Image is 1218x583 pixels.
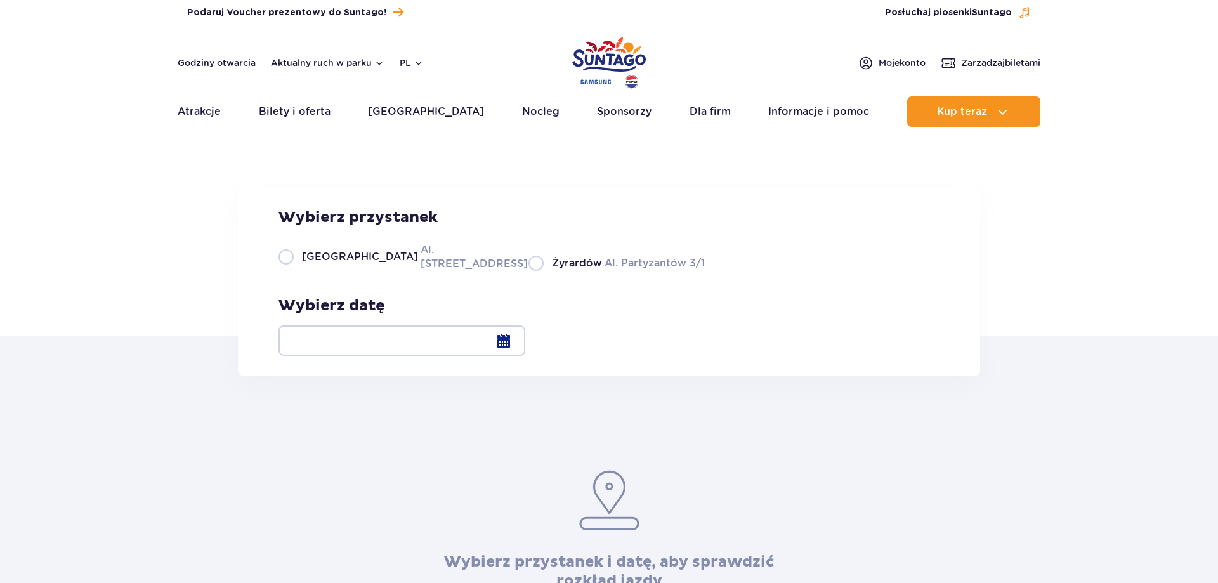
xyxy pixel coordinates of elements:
span: Moje konto [879,56,926,69]
a: Podaruj Voucher prezentowy do Suntago! [187,4,403,21]
a: [GEOGRAPHIC_DATA] [368,96,484,127]
button: Kup teraz [907,96,1040,127]
button: Posłuchaj piosenkiSuntago [885,6,1031,19]
label: Al. [STREET_ADDRESS] [278,242,513,271]
a: Informacje i pomoc [768,96,869,127]
span: Zarządzaj biletami [961,56,1040,69]
a: Mojekonto [858,55,926,70]
h3: Wybierz przystanek [278,208,705,227]
span: Żyrardów [552,256,602,270]
button: pl [400,56,424,69]
span: Podaruj Voucher prezentowy do Suntago! [187,6,386,19]
button: Aktualny ruch w parku [271,58,384,68]
img: pin.953eee3c.svg [577,469,641,532]
a: Bilety i oferta [259,96,331,127]
span: Suntago [972,8,1012,17]
span: [GEOGRAPHIC_DATA] [302,250,418,264]
span: Posłuchaj piosenki [885,6,1012,19]
a: Godziny otwarcia [178,56,256,69]
label: Al. Partyzantów 3/1 [528,255,705,271]
a: Park of Poland [572,32,646,90]
a: Atrakcje [178,96,221,127]
a: Dla firm [690,96,731,127]
a: Sponsorzy [597,96,652,127]
a: Nocleg [522,96,560,127]
h3: Wybierz datę [278,296,525,315]
a: Zarządzajbiletami [941,55,1040,70]
span: Kup teraz [937,106,987,117]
